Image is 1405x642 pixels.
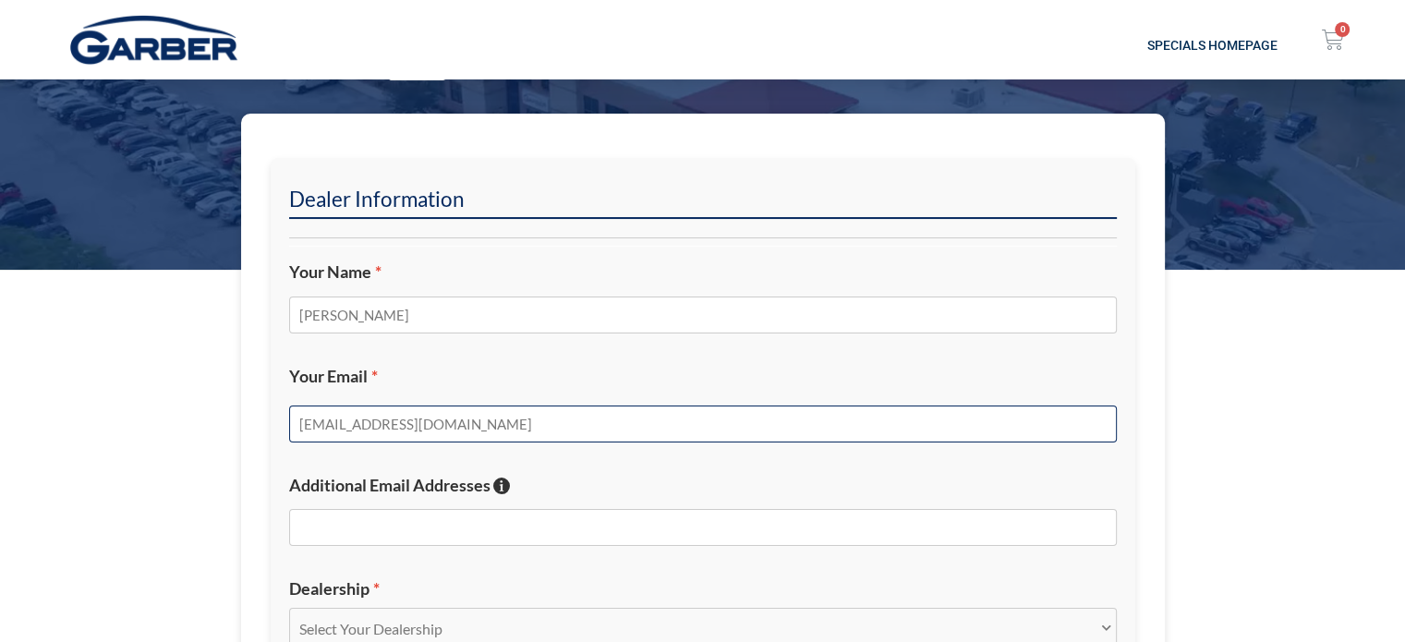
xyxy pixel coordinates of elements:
[289,475,491,495] span: Additional Email Addresses
[289,366,1117,387] label: Your Email
[373,39,1277,52] h2: Specials Homepage
[289,261,1117,283] label: Your Name
[289,578,1117,600] label: Dealership
[289,186,1117,219] h2: Dealer Information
